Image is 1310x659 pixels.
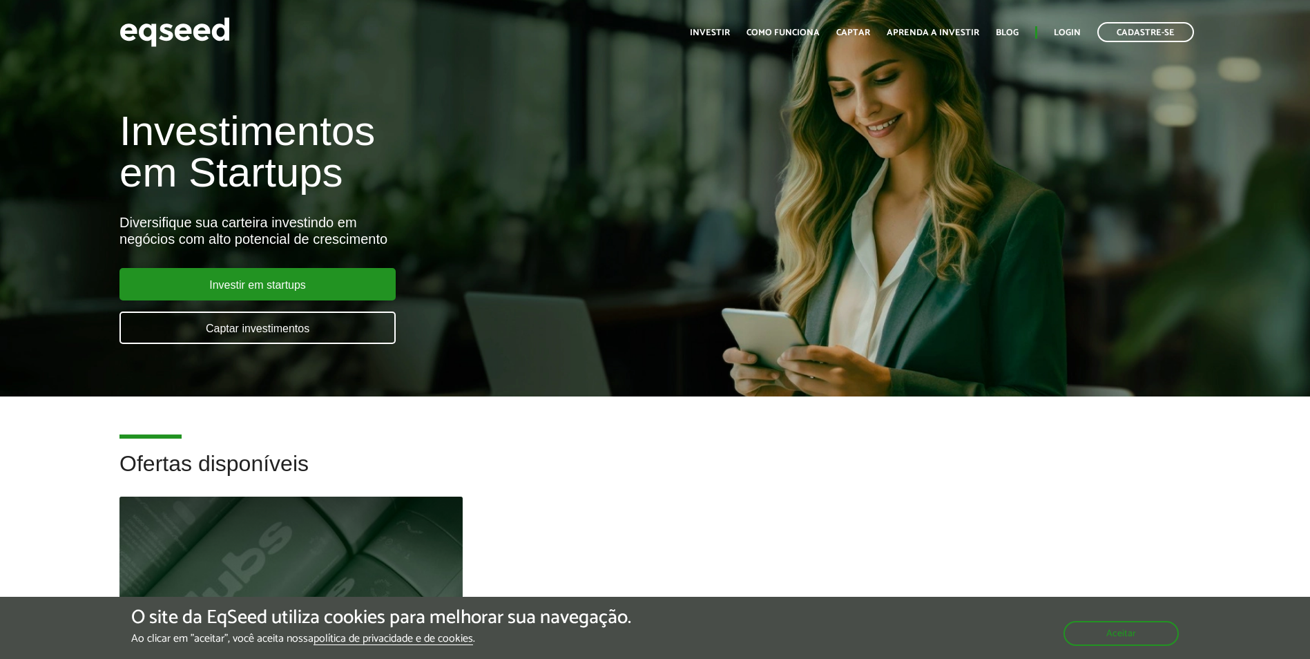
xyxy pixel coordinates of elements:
[131,607,631,629] h5: O site da EqSeed utiliza cookies para melhorar sua navegação.
[887,28,979,37] a: Aprenda a investir
[119,111,754,193] h1: Investimentos em Startups
[119,452,1191,497] h2: Ofertas disponíveis
[746,28,820,37] a: Como funciona
[1063,621,1179,646] button: Aceitar
[836,28,870,37] a: Captar
[131,632,631,645] p: Ao clicar em "aceitar", você aceita nossa .
[119,14,230,50] img: EqSeed
[119,312,396,344] a: Captar investimentos
[119,268,396,300] a: Investir em startups
[1054,28,1081,37] a: Login
[1097,22,1194,42] a: Cadastre-se
[690,28,730,37] a: Investir
[119,214,754,247] div: Diversifique sua carteira investindo em negócios com alto potencial de crescimento
[996,28,1019,37] a: Blog
[314,633,473,645] a: política de privacidade e de cookies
